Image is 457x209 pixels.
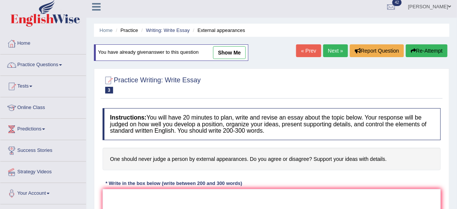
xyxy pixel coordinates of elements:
[350,44,404,57] button: Report Question
[105,87,113,94] span: 3
[213,46,246,59] a: show me
[114,27,138,34] li: Practice
[191,27,245,34] li: External appearances
[146,27,190,33] a: Writing: Write Essay
[0,119,86,138] a: Predictions
[100,27,113,33] a: Home
[0,140,86,159] a: Success Stories
[0,162,86,180] a: Strategy Videos
[94,44,248,61] div: You have already given answer to this question
[0,76,86,95] a: Tests
[406,44,448,57] button: Re-Attempt
[103,108,441,140] h4: You will have 20 minutes to plan, write and revise an essay about the topic below. Your response ...
[103,180,245,187] div: * Write in the box below (write between 200 and 300 words)
[0,183,86,202] a: Your Account
[103,75,201,94] h2: Practice Writing: Write Essay
[0,97,86,116] a: Online Class
[296,44,321,57] a: « Prev
[323,44,348,57] a: Next »
[103,148,441,171] h4: One should never judge a person by external appearances. Do you agree or disagree? Support your i...
[0,55,86,73] a: Practice Questions
[110,114,147,121] b: Instructions:
[0,33,86,52] a: Home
